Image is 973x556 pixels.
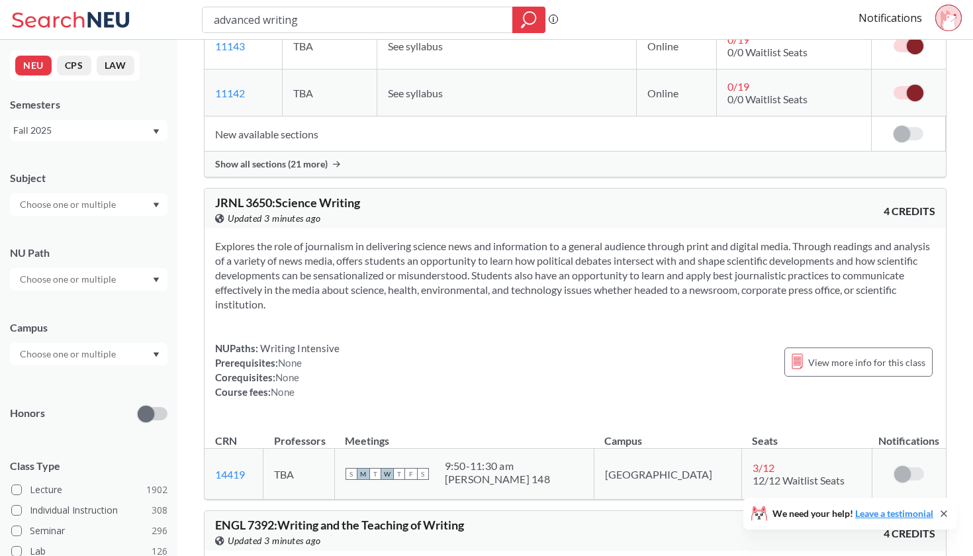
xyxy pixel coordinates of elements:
a: 14419 [215,468,245,481]
svg: Dropdown arrow [153,129,160,134]
span: 0/0 Waitlist Seats [727,93,808,105]
span: Updated 3 minutes ago [228,211,321,226]
span: 296 [152,524,167,538]
span: S [346,468,357,480]
span: 4 CREDITS [884,204,935,218]
span: 12/12 Waitlist Seats [753,474,845,486]
div: Subject [10,171,167,185]
th: Professors [263,420,335,449]
div: Dropdown arrow [10,343,167,365]
td: TBA [283,69,377,116]
span: Updated 3 minutes ago [228,533,321,548]
button: CPS [57,56,91,75]
span: None [278,357,302,369]
td: TBA [263,449,335,500]
span: 0 / 19 [727,80,749,93]
span: T [393,468,405,480]
label: Individual Instruction [11,502,167,519]
span: Show all sections (21 more) [215,158,328,170]
td: [GEOGRAPHIC_DATA] [594,449,741,500]
span: W [381,468,393,480]
div: Fall 2025 [13,123,152,138]
div: Fall 2025Dropdown arrow [10,120,167,141]
div: NU Path [10,246,167,260]
span: View more info for this class [808,354,925,371]
span: M [357,468,369,480]
span: 3 / 12 [753,461,774,474]
span: None [275,371,299,383]
input: Choose one or multiple [13,346,124,362]
span: Class Type [10,459,167,473]
span: See syllabus [388,40,443,52]
div: [PERSON_NAME] 148 [445,473,550,486]
button: NEU [15,56,52,75]
div: magnifying glass [512,7,545,33]
svg: Dropdown arrow [153,352,160,357]
div: NUPaths: Prerequisites: Corequisites: Course fees: [215,341,340,399]
div: Campus [10,320,167,335]
div: CRN [215,434,237,448]
th: Seats [741,420,872,449]
td: Online [636,23,716,69]
label: Seminar [11,522,167,539]
a: Notifications [858,11,922,25]
span: Writing Intensive [258,342,340,354]
p: Honors [10,406,45,421]
svg: Dropdown arrow [153,277,160,283]
td: TBA [283,23,377,69]
div: 9:50 - 11:30 am [445,459,550,473]
td: New available sections [205,116,872,152]
span: T [369,468,381,480]
span: We need your help! [772,509,933,518]
span: See syllabus [388,87,443,99]
span: S [417,468,429,480]
span: 0/0 Waitlist Seats [727,46,808,58]
span: 308 [152,503,167,518]
span: None [271,386,295,398]
th: Notifications [872,420,946,449]
div: Dropdown arrow [10,193,167,216]
a: 11143 [215,40,245,52]
div: Dropdown arrow [10,268,167,291]
td: Online [636,69,716,116]
a: Leave a testimonial [855,508,933,519]
span: F [405,468,417,480]
a: 11142 [215,87,245,99]
span: JRNL 3650 : Science Writing [215,195,360,210]
th: Meetings [334,420,594,449]
button: LAW [97,56,134,75]
svg: Dropdown arrow [153,203,160,208]
th: Campus [594,420,741,449]
div: Semesters [10,97,167,112]
div: Show all sections (21 more) [205,152,946,177]
input: Class, professor, course number, "phrase" [212,9,503,31]
svg: magnifying glass [521,11,537,29]
span: 1902 [146,483,167,497]
span: ENGL 7392 : Writing and the Teaching of Writing [215,518,464,532]
section: Explores the role of journalism in delivering science news and information to a general audience ... [215,239,935,312]
input: Choose one or multiple [13,197,124,212]
label: Lecture [11,481,167,498]
span: 4 CREDITS [884,526,935,541]
input: Choose one or multiple [13,271,124,287]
